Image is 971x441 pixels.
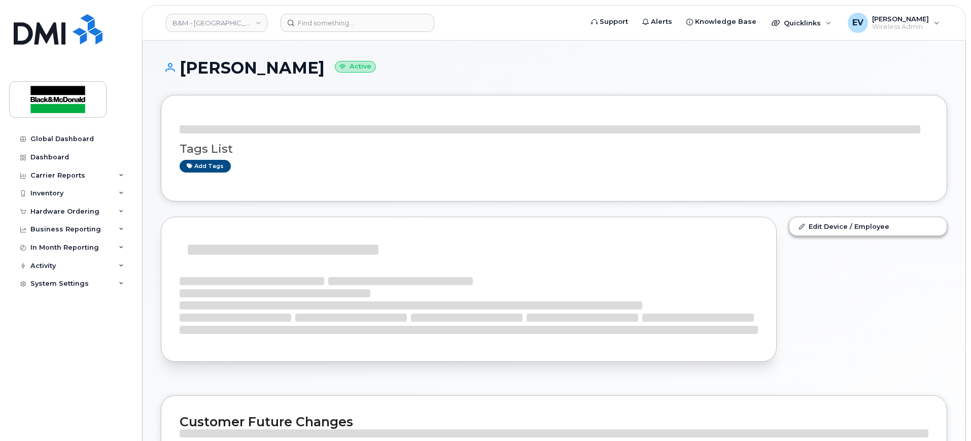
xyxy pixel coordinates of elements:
[180,414,928,429] h2: Customer Future Changes
[335,61,376,73] small: Active
[161,59,947,77] h1: [PERSON_NAME]
[789,217,947,235] a: Edit Device / Employee
[180,143,928,155] h3: Tags List
[180,160,231,173] a: Add tags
